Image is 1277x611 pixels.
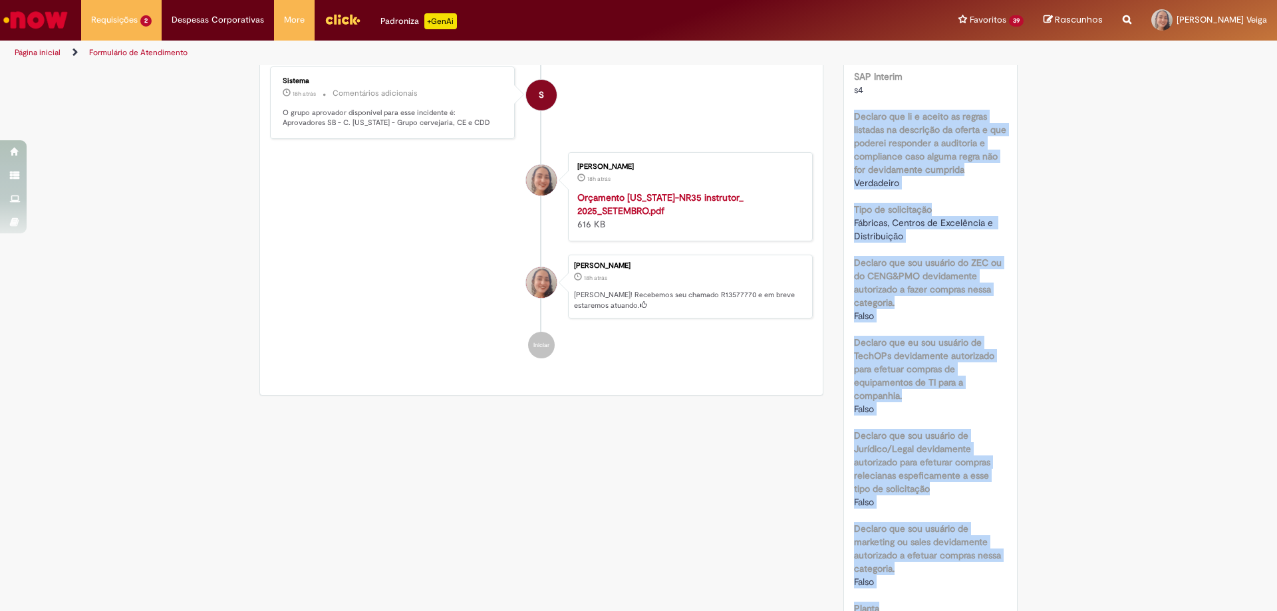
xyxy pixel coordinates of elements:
[10,41,841,65] ul: Trilhas de página
[1,7,70,33] img: ServiceNow
[587,175,611,183] time: 29/09/2025 15:31:39
[854,523,1001,574] b: Declaro que sou usuário de marketing ou sales devidamente autorizado a efetuar compras nessa cate...
[1177,14,1267,25] span: [PERSON_NAME] Veiga
[283,77,504,85] div: Sistema
[526,267,557,298] div: Isabella Vieira Borges
[854,70,903,82] b: SAP Interim
[424,13,457,29] p: +GenAi
[854,576,874,588] span: Falso
[1055,13,1103,26] span: Rascunhos
[854,403,874,415] span: Falso
[970,13,1006,27] span: Favoritos
[854,177,899,189] span: Verdadeiro
[283,108,504,128] p: O grupo aprovador disponível para esse incidente é: Aprovadores SB - C. [US_STATE] - Grupo cervej...
[587,175,611,183] span: 18h atrás
[293,90,316,98] time: 29/09/2025 15:32:29
[380,13,457,29] div: Padroniza
[854,429,990,495] b: Declaro que sou usuário de Jurídico/Legal devidamente autorizado para efeturar compras relecianas...
[854,203,932,215] b: Tipo de solicitação
[854,310,874,322] span: Falso
[284,13,305,27] span: More
[854,110,1006,176] b: Declaro que li e aceito as regras listadas na descrição da oferta e que poderei responder a audit...
[577,191,799,231] div: 616 KB
[577,191,744,217] a: Orçamento [US_STATE]-NR35 instrutor_ 2025_SETEMBRO.pdf
[89,47,188,58] a: Formulário de Atendimento
[1009,15,1024,27] span: 39
[539,79,544,111] span: S
[526,80,557,110] div: System
[854,257,1002,308] b: Declaro que sou usuário do ZEC ou do CENG&PMO devidamente autorizado a fazer compras nessa catego...
[854,496,874,508] span: Falso
[526,165,557,195] div: Isabella Vieira Borges
[577,163,799,171] div: [PERSON_NAME]
[574,262,805,270] div: [PERSON_NAME]
[325,9,360,29] img: click_logo_yellow_360x200.png
[270,255,813,318] li: Isabella Vieira Borges
[854,217,996,242] span: Fábricas, Centros de Excelência e Distribuição
[293,90,316,98] span: 18h atrás
[140,15,152,27] span: 2
[854,336,994,402] b: Declaro que eu sou usuário de TechOPs devidamente autorizado para efetuar compras de equipamentos...
[91,13,138,27] span: Requisições
[172,13,264,27] span: Despesas Corporativas
[333,88,418,99] small: Comentários adicionais
[854,84,863,96] span: s4
[584,274,607,282] span: 18h atrás
[15,47,61,58] a: Página inicial
[584,274,607,282] time: 29/09/2025 15:32:21
[1044,14,1103,27] a: Rascunhos
[574,290,805,310] p: [PERSON_NAME]! Recebemos seu chamado R13577770 e em breve estaremos atuando.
